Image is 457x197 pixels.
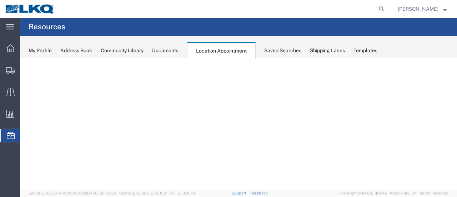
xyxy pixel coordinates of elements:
span: [DATE] 10:20:09 [167,191,196,195]
div: Shipping Lanes [310,47,345,54]
div: Saved Searches [264,47,301,54]
div: Documents [152,47,179,54]
div: Location Appointment [187,42,256,59]
div: Templates [353,47,377,54]
span: Sopha Sam [398,5,438,13]
span: [DATE] 09:50:32 [86,191,116,195]
div: Address Book [60,47,92,54]
span: Server: 2025.18.0-659fc4323ef [29,191,116,195]
span: Copyright © [DATE]-[DATE] Agistix Inc., All Rights Reserved [338,190,448,196]
a: Support [232,191,250,195]
iframe: FS Legacy Container [20,58,457,189]
div: Commodity Library [101,47,144,54]
button: [PERSON_NAME] [397,5,447,13]
img: logo [5,4,55,14]
h4: Resources [29,18,65,36]
span: Client: 2025.18.0-27d3021 [119,191,196,195]
a: Feedback [250,191,268,195]
div: My Profile [29,47,52,54]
